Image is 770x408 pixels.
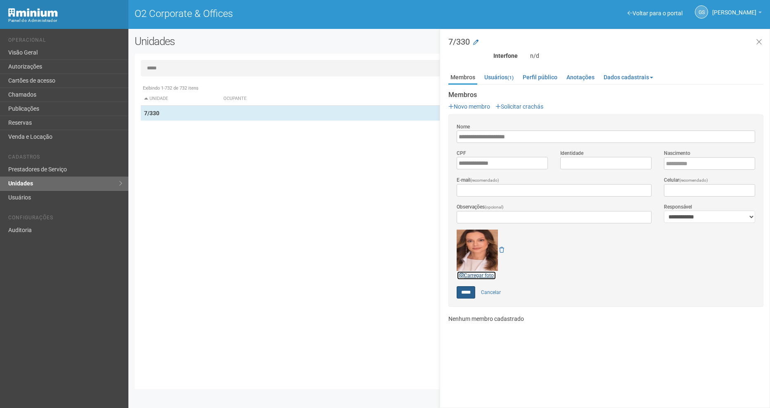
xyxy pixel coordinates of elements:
img: Minium [8,8,58,17]
span: (recomendado) [679,178,708,183]
span: (recomendado) [470,178,499,183]
h3: 7/330 [448,38,763,46]
div: Painel do Administrador [8,17,122,24]
a: Solicitar crachás [495,103,543,110]
span: (opcional) [485,205,504,209]
a: Remover [499,247,504,253]
label: Nome [457,123,470,130]
img: user.png [457,230,498,271]
div: n/d [524,52,770,59]
li: Cadastros [8,154,122,163]
small: (1) [507,75,514,81]
div: Exibindo 1-732 de 732 itens [141,85,758,92]
li: Configurações [8,215,122,223]
a: Modificar a unidade [473,38,479,47]
p: Nenhum membro cadastrado [448,315,763,323]
strong: Membros [448,91,763,99]
li: Operacional [8,37,122,46]
label: CPF [457,149,466,157]
a: [PERSON_NAME] [712,10,762,17]
label: E-mail [457,176,499,184]
strong: 7/330 [144,110,159,116]
span: Gabriela Souza [712,1,756,16]
label: Responsável [664,203,692,211]
a: Voltar para o portal [628,10,682,17]
label: Identidade [560,149,583,157]
a: Cancelar [476,286,505,299]
a: Anotações [564,71,597,83]
label: Celular [664,176,708,184]
a: Usuários(1) [482,71,516,83]
a: Carregar foto [457,271,496,280]
h1: O2 Corporate & Offices [135,8,443,19]
a: Membros [448,71,477,85]
a: Perfil público [521,71,559,83]
div: Interfone [442,52,524,59]
th: Ocupante: activate to sort column ascending [220,92,492,106]
a: GS [695,5,708,19]
label: Observações [457,203,504,211]
a: Novo membro [448,103,490,110]
a: Dados cadastrais [602,71,655,83]
h2: Unidades [135,35,390,47]
th: Unidade: activate to sort column descending [141,92,220,106]
label: Nascimento [664,149,690,157]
